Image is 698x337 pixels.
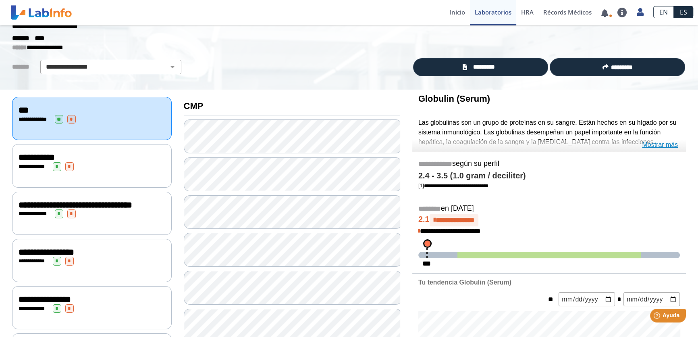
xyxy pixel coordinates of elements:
iframe: Help widget launcher [626,306,689,328]
input: mm/dd/yyyy [623,292,680,306]
b: CMP [184,101,204,111]
b: Globulin (Serum) [418,94,490,104]
span: HRA [521,8,534,16]
a: [1] [418,182,488,188]
h5: según su perfil [418,159,680,169]
a: EN [653,6,674,18]
h4: 2.1 [418,214,680,226]
p: Las globulinas son un grupo de proteínas en su sangre. Están hechos en su hígado por su sistema i... [418,118,680,147]
h5: en [DATE] [418,204,680,214]
b: Tu tendencia Globulin (Serum) [418,279,511,286]
a: ES [674,6,693,18]
a: Mostrar más [642,140,678,150]
h4: 2.4 - 3.5 (1.0 gram / deciliter) [418,171,680,181]
input: mm/dd/yyyy [559,292,615,306]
